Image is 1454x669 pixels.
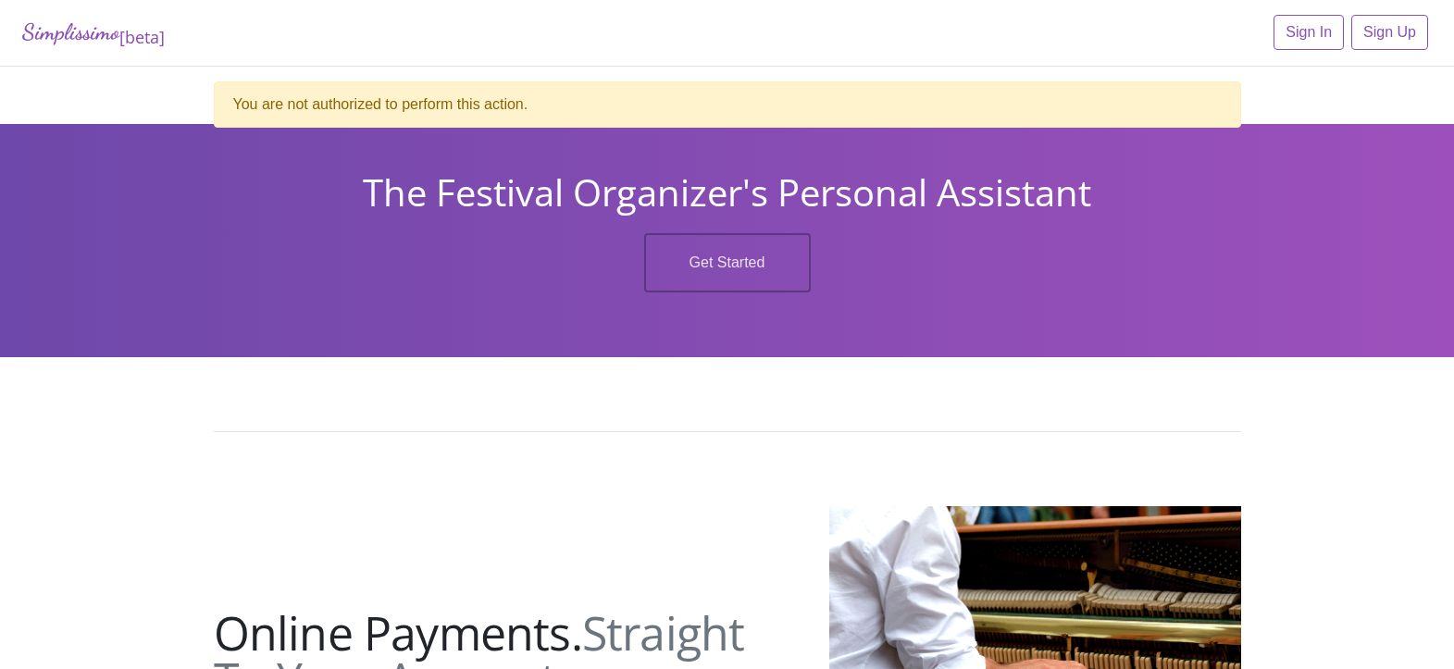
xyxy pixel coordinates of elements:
[22,15,165,51] a: Simplissimo[beta]
[644,233,811,292] a: Get Started
[1351,15,1428,50] a: Sign Up
[1274,15,1344,50] a: Sign In
[14,170,1440,215] h1: The Festival Organizer's Personal Assistant
[214,81,1241,128] div: You are not authorized to perform this action.
[119,26,165,48] sub: [beta]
